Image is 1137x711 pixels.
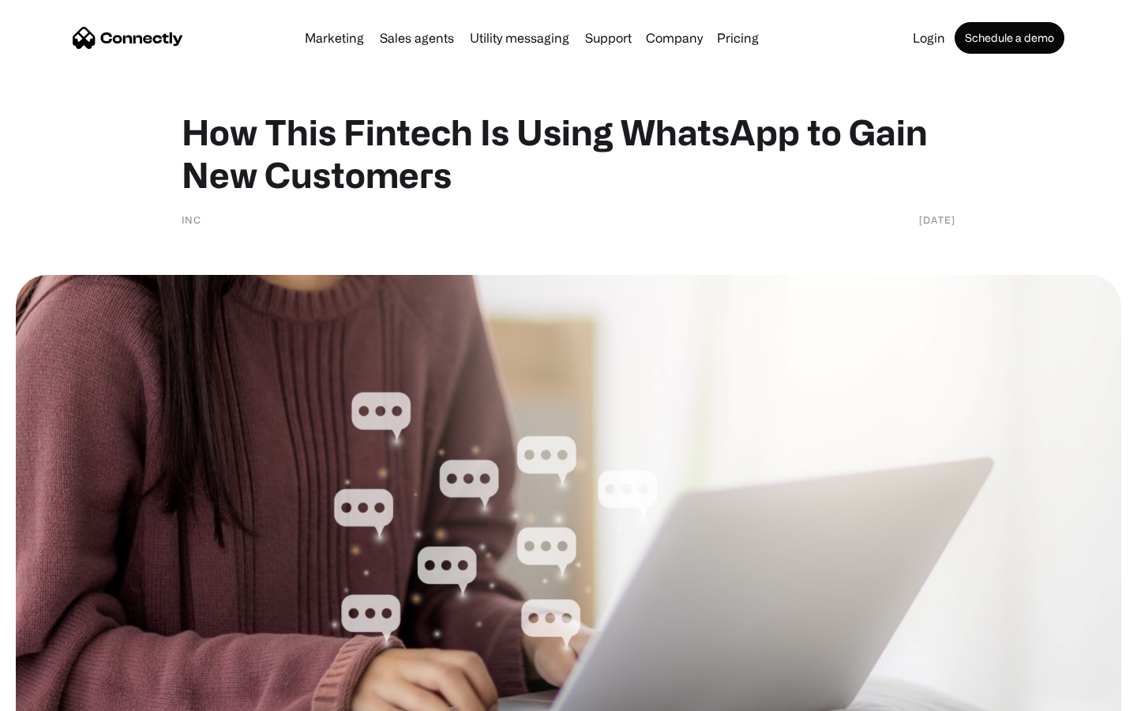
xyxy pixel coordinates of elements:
[182,212,201,228] div: INC
[579,32,638,44] a: Support
[373,32,460,44] a: Sales agents
[298,32,370,44] a: Marketing
[711,32,765,44] a: Pricing
[32,683,95,705] ul: Language list
[646,27,703,49] div: Company
[906,32,951,44] a: Login
[463,32,576,44] a: Utility messaging
[16,683,95,705] aside: Language selected: English
[919,212,955,228] div: [DATE]
[182,111,955,196] h1: How This Fintech Is Using WhatsApp to Gain New Customers
[955,22,1064,54] a: Schedule a demo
